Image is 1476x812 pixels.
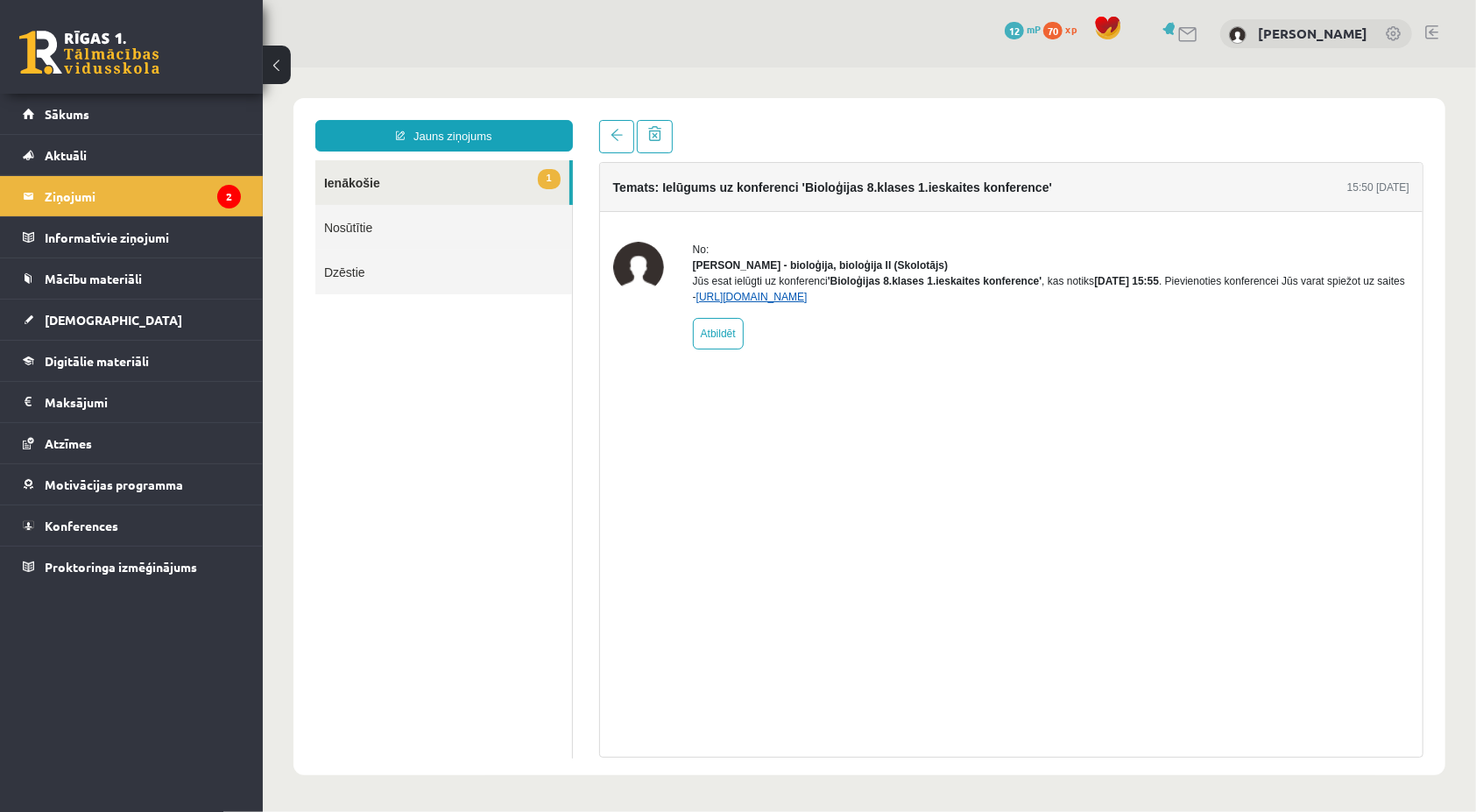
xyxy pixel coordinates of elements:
[430,192,685,204] strong: [PERSON_NAME] - bioloģija, bioloģija II (Skolotājs)
[23,341,241,381] a: Digitālie materiāli
[350,113,789,127] h4: Temats: Ielūgums uz konferenci 'Bioloģijas 8.klases 1.ieskaites konference'
[217,185,241,208] i: 2
[23,423,241,463] a: Atzīmes
[565,208,780,220] b: 'Bioloģijas 8.klases 1.ieskaites konference'
[23,382,241,422] a: Maksājumi
[23,176,241,216] a: Ziņojumi2
[23,505,241,546] a: Konferences
[1043,22,1085,36] a: 70 xp
[1005,22,1041,36] a: 12 mP
[45,106,89,122] span: Sākums
[53,93,307,138] a: 1Ienākošie
[23,135,241,175] a: Aktuāli
[45,382,241,422] legend: Maksājumi
[1005,22,1024,39] span: 12
[23,547,241,587] a: Proktoringa izmēģinājums
[1065,22,1077,36] span: xp
[1043,22,1063,39] span: 70
[45,435,92,451] span: Atzīmes
[53,53,310,84] a: Jauns ziņojums
[45,147,87,163] span: Aktuāli
[23,464,241,505] a: Motivācijas programma
[23,300,241,340] a: [DEMOGRAPHIC_DATA]
[45,559,197,575] span: Proktoringa izmēģinājums
[45,176,241,216] legend: Ziņojumi
[45,518,118,533] span: Konferences
[430,251,481,282] a: Atbildēt
[53,138,309,182] a: Nosūtītie
[45,271,142,286] span: Mācību materiāli
[19,31,159,74] a: Rīgas 1. Tālmācības vidusskola
[430,206,1147,237] div: Jūs esat ielūgti uz konferenci , kas notiks . Pievienoties konferencei Jūs varat spiežot uz saites -
[1258,25,1367,42] a: [PERSON_NAME]
[45,477,183,492] span: Motivācijas programma
[45,353,149,369] span: Digitālie materiāli
[275,102,298,122] span: 1
[53,182,309,227] a: Dzēstie
[1229,26,1246,44] img: Estere Apaļka
[23,217,241,258] a: Informatīvie ziņojumi
[430,174,1147,190] div: No:
[1084,112,1147,128] div: 15:50 [DATE]
[350,174,401,225] img: Elza Saulīte - bioloģija, bioloģija II
[434,223,545,236] a: [URL][DOMAIN_NAME]
[45,217,241,258] legend: Informatīvie ziņojumi
[23,258,241,299] a: Mācību materiāli
[831,208,896,220] b: [DATE] 15:55
[1027,22,1041,36] span: mP
[23,94,241,134] a: Sākums
[45,312,182,328] span: [DEMOGRAPHIC_DATA]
